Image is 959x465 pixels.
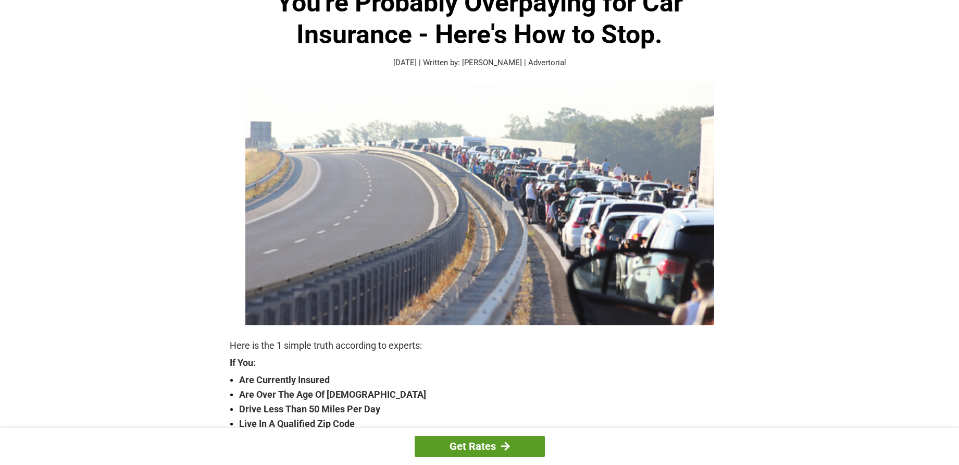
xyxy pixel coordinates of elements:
strong: If You: [230,358,730,368]
strong: Are Over The Age Of [DEMOGRAPHIC_DATA] [239,387,730,402]
a: Get Rates [415,436,545,457]
strong: Drive Less Than 50 Miles Per Day [239,402,730,417]
strong: Are Currently Insured [239,373,730,387]
strong: Live In A Qualified Zip Code [239,417,730,431]
p: [DATE] | Written by: [PERSON_NAME] | Advertorial [230,57,730,69]
p: Here is the 1 simple truth according to experts: [230,338,730,353]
